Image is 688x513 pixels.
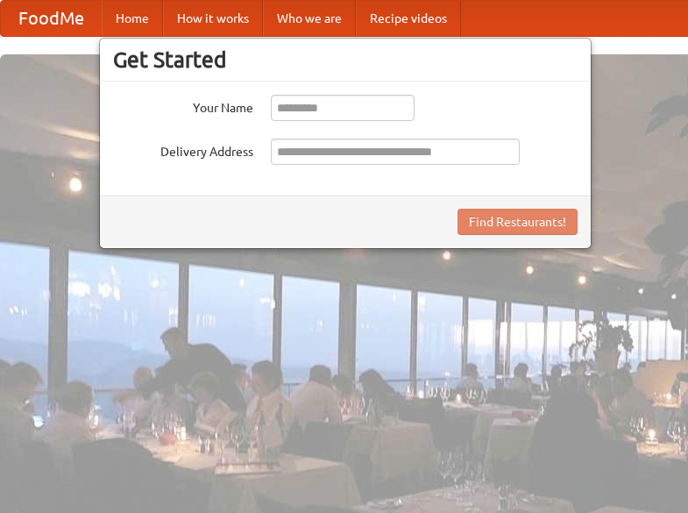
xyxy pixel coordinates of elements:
[113,139,253,160] label: Delivery Address
[102,1,163,36] a: Home
[1,1,102,36] a: FoodMe
[113,46,578,73] h3: Get Started
[163,1,263,36] a: How it works
[263,1,356,36] a: Who we are
[356,1,461,36] a: Recipe videos
[113,95,253,117] label: Your Name
[457,209,578,235] button: Find Restaurants!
